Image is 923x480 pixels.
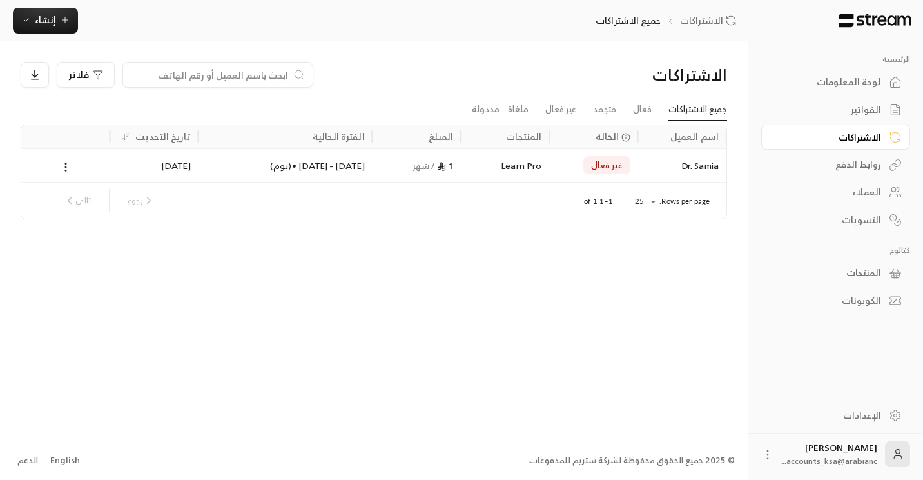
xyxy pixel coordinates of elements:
[591,159,623,172] span: غير فعال
[472,98,500,121] a: مجدولة
[837,14,913,28] img: Logo
[777,214,881,226] div: التسويات
[761,152,910,177] a: روابط الدفع
[777,266,881,279] div: المنتجات
[761,70,910,95] a: لوحة المعلومات
[596,14,661,27] p: جميع الاشتراكات
[668,98,727,121] a: جميع الاشتراكات
[777,131,881,144] div: الاشتراكات
[761,261,910,286] a: المنتجات
[131,68,288,82] input: ابحث باسم العميل أو رقم الهاتف
[593,98,616,121] a: متجمد
[761,54,910,65] p: الرئيسية
[777,103,881,116] div: الفواتير
[777,75,881,88] div: لوحة المعلومات
[135,128,191,145] div: تاريخ التحديث
[57,62,115,88] button: فلاتر
[545,98,576,121] a: غير فعال
[680,14,741,27] a: الاشتراكات
[508,98,529,121] a: ملغاة
[761,125,910,150] a: الاشتراكات
[528,454,735,467] div: © 2025 جميع الحقوق محفوظة لشركة ستريم للمدفوعات.
[777,186,881,199] div: العملاء
[206,149,365,182] div: [DATE] - [DATE] • ( يوم )
[761,180,910,205] a: العملاء
[670,128,719,145] div: اسم العميل
[13,449,42,472] a: الدعم
[633,98,652,121] a: فعال
[782,441,877,467] div: [PERSON_NAME]
[469,149,541,182] div: Learn Pro
[429,128,453,145] div: المبلغ
[119,129,134,145] button: Sort
[777,409,881,422] div: الإعدادات
[777,294,881,307] div: الكوبونات
[761,245,910,255] p: كتالوج
[380,149,453,182] div: 1
[413,157,435,174] span: / شهر
[313,128,365,145] div: الفترة الحالية
[628,194,659,210] div: 25
[506,128,541,145] div: المنتجات
[117,149,190,182] div: [DATE]
[761,403,910,428] a: الإعدادات
[761,288,910,314] a: الكوبونات
[560,65,727,85] div: الاشتراكات
[69,70,89,79] span: فلاتر
[50,454,80,467] div: English
[646,149,719,182] div: Dr. Samia
[761,97,910,123] a: الفواتير
[782,454,877,468] span: accounts_ksa@arabianc...
[13,8,78,34] button: إنشاء
[596,130,619,143] span: الحالة
[596,14,741,27] nav: breadcrumb
[761,207,910,232] a: التسويات
[584,196,613,206] p: 1–1 of 1
[659,196,710,206] p: Rows per page:
[35,12,56,28] span: إنشاء
[777,158,881,171] div: روابط الدفع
